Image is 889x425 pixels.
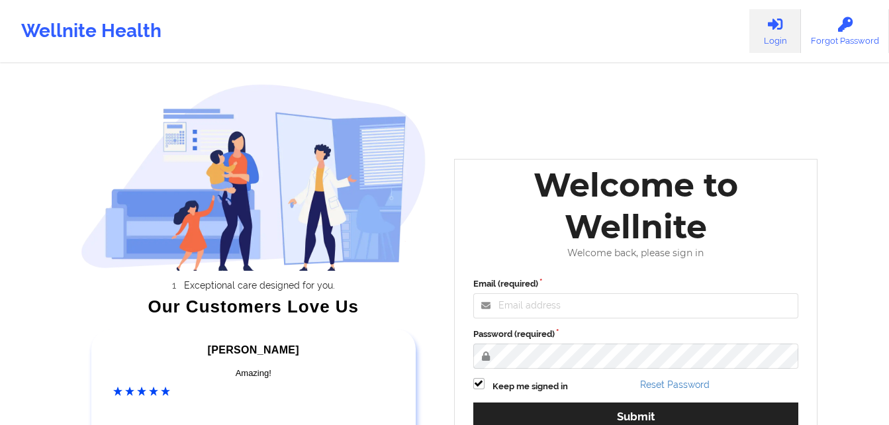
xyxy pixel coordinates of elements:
div: Welcome to Wellnite [464,164,808,248]
div: Amazing! [113,367,394,380]
a: Login [749,9,801,53]
label: Password (required) [473,328,799,341]
input: Email address [473,293,799,318]
label: Keep me signed in [492,380,568,393]
li: Exceptional care designed for you. [93,280,426,291]
img: wellnite-auth-hero_200.c722682e.png [81,83,426,271]
div: Welcome back, please sign in [464,248,808,259]
a: Forgot Password [801,9,889,53]
div: Our Customers Love Us [81,300,426,313]
span: [PERSON_NAME] [208,344,299,355]
label: Email (required) [473,277,799,291]
a: Reset Password [640,379,710,390]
